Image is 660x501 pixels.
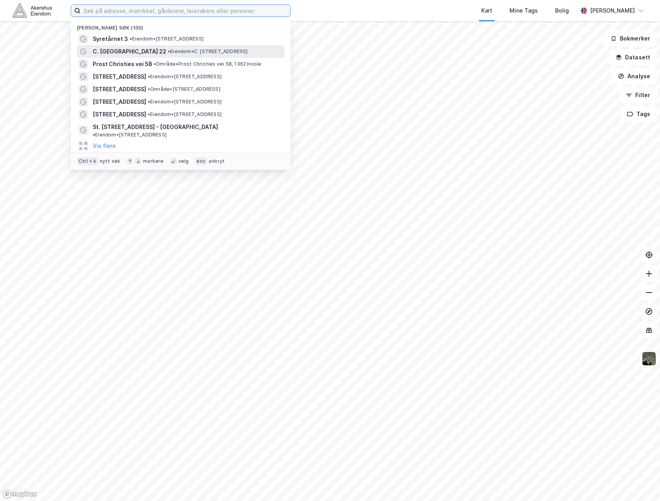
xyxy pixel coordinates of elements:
[604,31,657,46] button: Bokmerker
[148,86,220,92] span: Område • [STREET_ADDRESS]
[154,61,261,67] span: Område • Prost Christies vei 5B, 1362 Hosle
[620,106,657,122] button: Tags
[510,6,538,15] div: Mine Tags
[130,36,203,42] span: Eiendom • [STREET_ADDRESS]
[93,34,128,44] span: Syretårnet 3
[642,351,656,366] img: 9k=
[611,68,657,84] button: Analyse
[148,74,150,79] span: •
[168,48,170,54] span: •
[93,72,146,81] span: [STREET_ADDRESS]
[2,490,37,499] a: Mapbox homepage
[93,132,167,138] span: Eiendom • [STREET_ADDRESS]
[148,111,222,118] span: Eiendom • [STREET_ADDRESS]
[13,4,52,17] img: akershus-eiendom-logo.9091f326c980b4bce74ccdd9f866810c.svg
[195,157,207,165] div: esc
[621,463,660,501] div: Kontrollprogram for chat
[209,158,225,164] div: avbryt
[168,48,248,55] span: Eiendom • C. [STREET_ADDRESS]
[148,74,222,80] span: Eiendom • [STREET_ADDRESS]
[148,111,150,117] span: •
[130,36,132,42] span: •
[93,97,146,107] span: [STREET_ADDRESS]
[81,5,290,17] input: Søk på adresse, matrikkel, gårdeiere, leietakere eller personer
[609,50,657,65] button: Datasett
[93,122,218,132] span: St. [STREET_ADDRESS] - [GEOGRAPHIC_DATA]
[100,158,121,164] div: nytt søk
[143,158,163,164] div: markere
[93,141,116,151] button: Vis flere
[481,6,492,15] div: Kart
[93,110,146,119] span: [STREET_ADDRESS]
[93,85,146,94] span: [STREET_ADDRESS]
[621,463,660,501] iframe: Chat Widget
[590,6,635,15] div: [PERSON_NAME]
[148,99,150,105] span: •
[148,86,150,92] span: •
[77,157,98,165] div: Ctrl + k
[93,47,166,56] span: C. [GEOGRAPHIC_DATA] 22
[93,59,152,69] span: Prost Christies vei 5B
[154,61,156,67] span: •
[148,99,222,105] span: Eiendom • [STREET_ADDRESS]
[178,158,189,164] div: velg
[555,6,569,15] div: Bolig
[619,87,657,103] button: Filter
[71,18,291,33] div: [PERSON_NAME] søk (100)
[93,132,95,138] span: •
